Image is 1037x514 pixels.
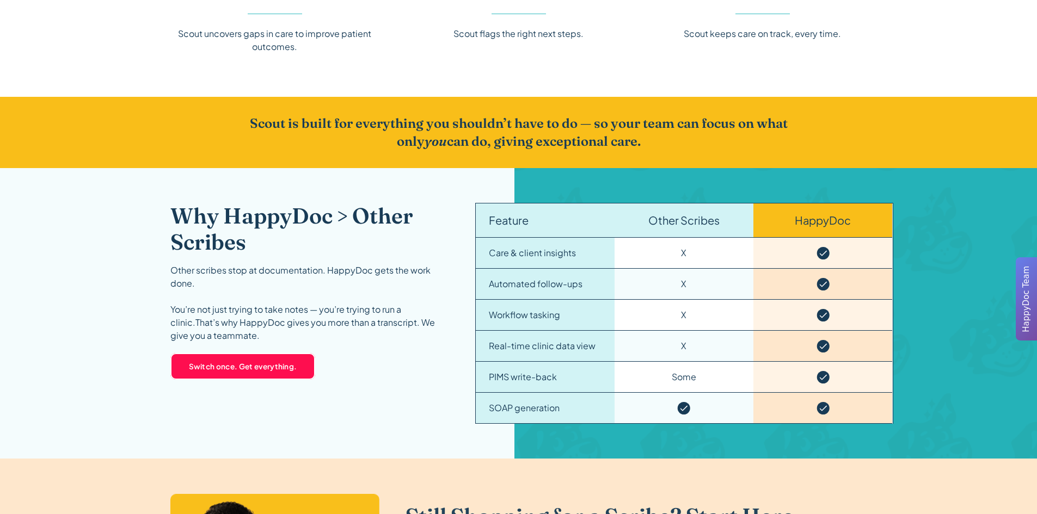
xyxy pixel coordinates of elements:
[240,114,797,151] h2: Scout is built for everything you shouldn’t have to do — so your team can focus on what only can ...
[795,212,851,228] div: HappyDoc
[489,212,529,228] div: Feature
[681,308,686,321] div: X
[817,402,830,414] img: Checkmark
[489,308,560,321] div: Workflow tasking
[489,401,560,414] div: SOAP generation
[684,27,841,40] div: Scout keeps care on track, every time.
[681,246,686,259] div: X
[489,246,576,259] div: Care & client insights
[817,371,830,383] img: Checkmark
[170,353,316,379] a: Switch once. Get everything.
[425,133,447,149] em: you
[489,277,582,290] div: Automated follow-ups
[817,309,830,321] img: Checkmark
[817,278,830,290] img: Checkmark
[170,203,449,255] h2: Why HappyDoc > Other Scribes
[681,277,686,290] div: X
[672,370,696,383] div: Some
[648,212,720,228] div: Other Scribes
[817,340,830,352] img: Checkmark
[489,370,557,383] div: PIMS write-back
[170,264,449,342] div: Other scribes stop at documentation. HappyDoc gets the work done. You’re not just trying to take ...
[677,402,690,414] img: Checkmark
[453,27,584,40] div: Scout flags the right next steps.
[817,247,830,259] img: Checkmark
[170,27,379,53] div: Scout uncovers gaps in care to improve patient outcomes.
[681,339,686,352] div: X
[489,339,596,352] div: Real-time clinic data view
